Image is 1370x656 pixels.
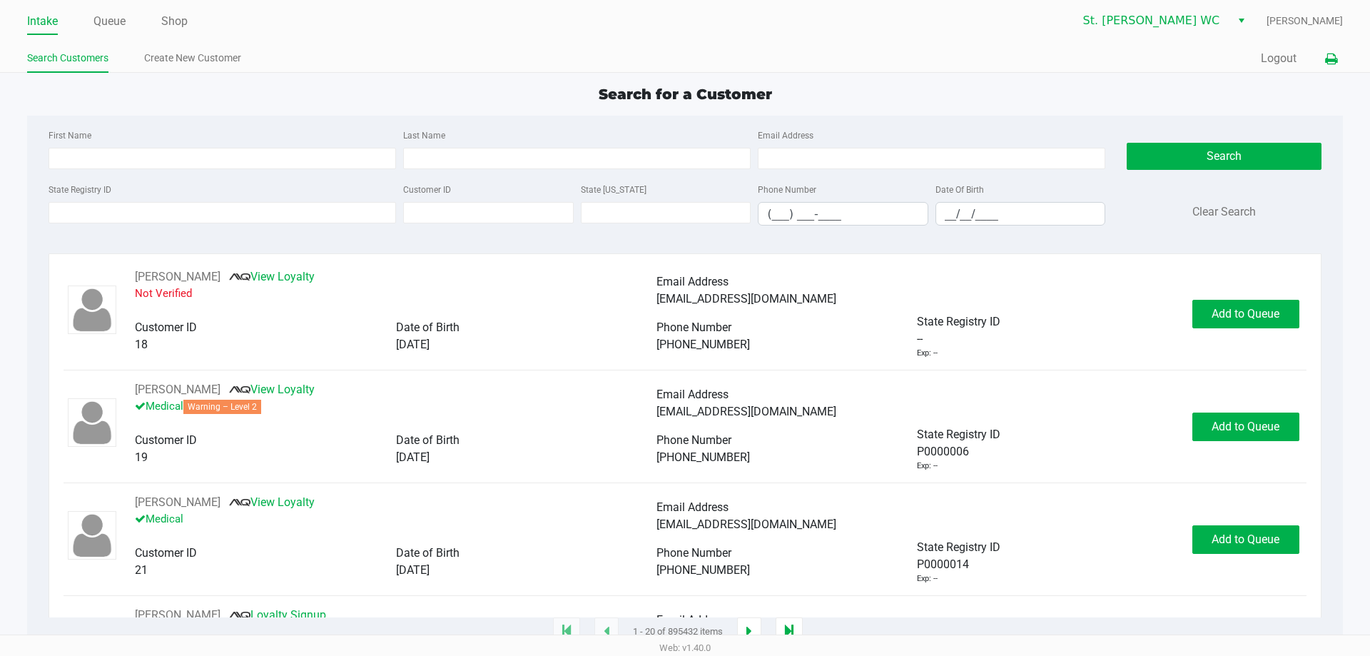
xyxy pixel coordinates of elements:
span: [EMAIL_ADDRESS][DOMAIN_NAME] [656,292,836,306]
span: Email Address [656,613,729,627]
span: Customer ID [135,433,197,447]
button: Add to Queue [1192,300,1299,328]
label: First Name [49,129,91,142]
span: Date of Birth [396,546,460,560]
a: View Loyalty [229,495,315,509]
button: See customer info [135,268,220,286]
span: Email Address [656,500,729,514]
span: Add to Queue [1212,420,1279,433]
span: Search for a Customer [599,86,772,103]
span: State Registry ID [917,428,1000,441]
span: [PERSON_NAME] [1267,14,1343,29]
span: [DATE] [396,450,430,464]
button: See customer info [135,381,220,398]
button: Add to Queue [1192,525,1299,554]
button: Add to Queue [1192,413,1299,441]
span: Phone Number [656,321,731,334]
span: [EMAIL_ADDRESS][DOMAIN_NAME] [656,405,836,418]
p: Not Verified [135,286,656,302]
label: State [US_STATE] [581,183,646,196]
span: 19 [135,450,148,464]
span: 21 [135,563,148,577]
a: Intake [27,11,58,31]
input: Format: (999) 999-9999 [758,203,928,225]
div: Exp: -- [917,460,938,473]
span: Email Address [656,275,729,288]
span: Customer ID [135,546,197,560]
kendo-maskedtextbox: Format: (999) 999-9999 [758,202,928,226]
span: Web: v1.40.0 [659,642,711,653]
span: -- [917,330,923,348]
span: Warning – Level 2 [183,400,261,414]
a: Shop [161,11,188,31]
a: Create New Customer [144,49,241,67]
button: Search [1127,143,1321,170]
span: State Registry ID [917,540,1000,554]
div: Exp: -- [917,348,938,360]
span: Date of Birth [396,433,460,447]
kendo-maskedtextbox: Format: MM/DD/YYYY [935,202,1106,226]
span: 18 [135,338,148,351]
span: [DATE] [396,338,430,351]
span: Phone Number [656,433,731,447]
label: Email Address [758,129,813,142]
span: Add to Queue [1212,307,1279,321]
button: Logout [1261,50,1297,67]
a: View Loyalty [229,270,315,283]
app-submit-button: Move to last page [776,617,803,646]
label: Phone Number [758,183,816,196]
label: Customer ID [403,183,451,196]
span: Customer ID [135,321,197,334]
span: [PHONE_NUMBER] [656,450,750,464]
a: Loyalty Signup [229,608,326,622]
label: Last Name [403,129,445,142]
button: Select [1231,8,1252,34]
input: Format: MM/DD/YYYY [936,203,1105,225]
span: [PHONE_NUMBER] [656,563,750,577]
span: [DATE] [396,563,430,577]
span: [PHONE_NUMBER] [656,338,750,351]
label: Date Of Birth [935,183,984,196]
app-submit-button: Previous [594,617,619,646]
div: Exp: -- [917,573,938,585]
span: Email Address [656,388,729,401]
span: St. [PERSON_NAME] WC [1083,12,1222,29]
span: State Registry ID [917,315,1000,328]
a: Search Customers [27,49,108,67]
button: Clear Search [1192,203,1256,221]
span: [EMAIL_ADDRESS][DOMAIN_NAME] [656,518,836,531]
span: Phone Number [656,546,731,560]
span: P0000014 [917,556,969,573]
a: Queue [93,11,126,31]
span: P0000006 [917,443,969,460]
span: Add to Queue [1212,533,1279,546]
button: See customer info [135,607,220,624]
app-submit-button: Next [737,617,761,646]
p: Medical [135,511,656,528]
p: Medical [135,398,656,415]
a: View Loyalty [229,383,315,396]
app-submit-button: Move to first page [553,617,580,646]
span: Date of Birth [396,321,460,334]
span: 1 - 20 of 895432 items [633,625,723,639]
label: State Registry ID [49,183,111,196]
button: See customer info [135,494,220,511]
